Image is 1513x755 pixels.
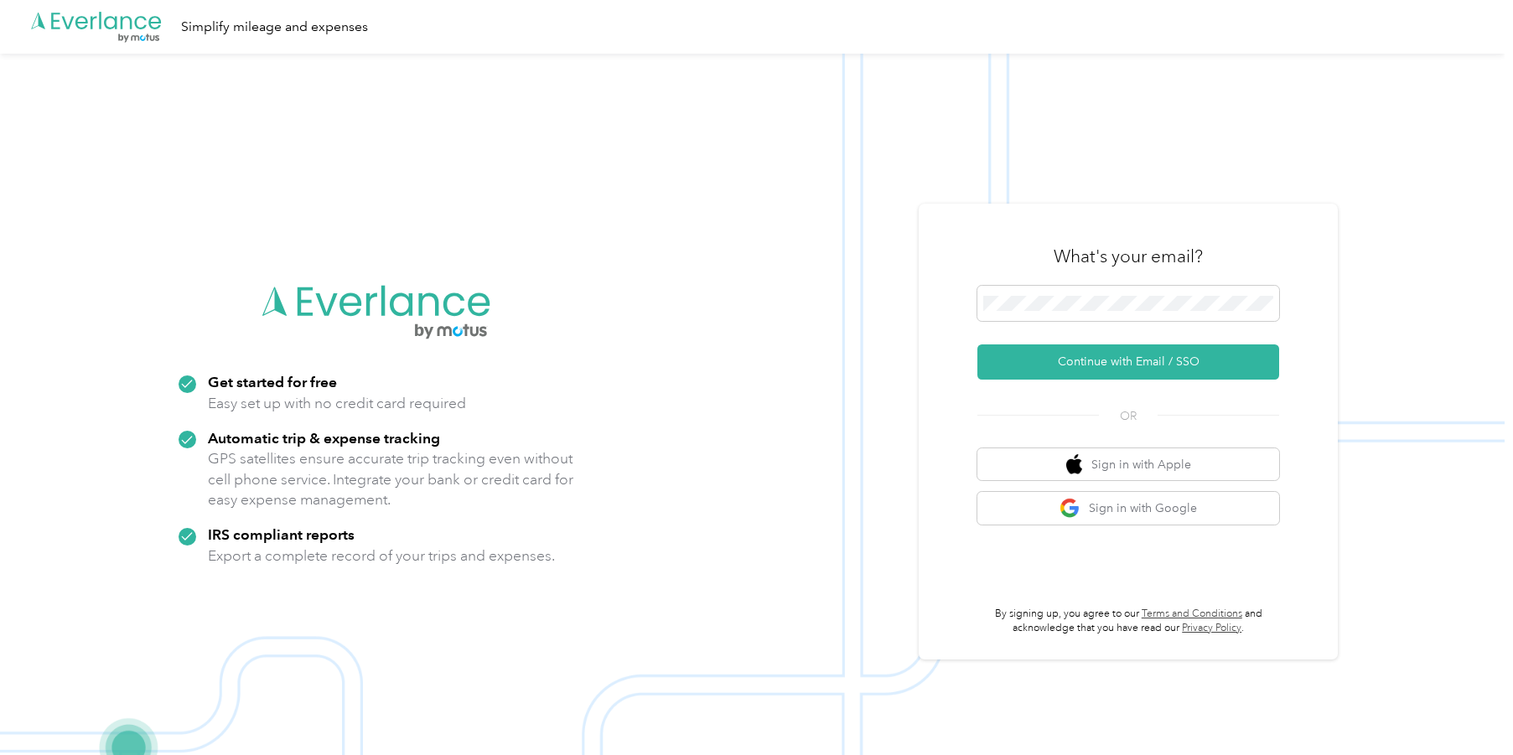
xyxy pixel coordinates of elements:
[208,525,355,543] strong: IRS compliant reports
[1066,454,1083,475] img: apple logo
[1054,245,1203,268] h3: What's your email?
[1060,498,1080,519] img: google logo
[181,17,368,38] div: Simplify mileage and expenses
[977,607,1279,636] p: By signing up, you agree to our and acknowledge that you have read our .
[1182,622,1241,634] a: Privacy Policy
[208,546,555,566] p: Export a complete record of your trips and expenses.
[1419,661,1513,755] iframe: Everlance-gr Chat Button Frame
[977,448,1279,481] button: apple logoSign in with Apple
[208,393,466,414] p: Easy set up with no credit card required
[208,448,574,510] p: GPS satellites ensure accurate trip tracking even without cell phone service. Integrate your bank...
[208,429,440,447] strong: Automatic trip & expense tracking
[977,344,1279,380] button: Continue with Email / SSO
[1142,608,1242,620] a: Terms and Conditions
[1099,407,1158,425] span: OR
[208,373,337,390] strong: Get started for free
[977,492,1279,525] button: google logoSign in with Google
